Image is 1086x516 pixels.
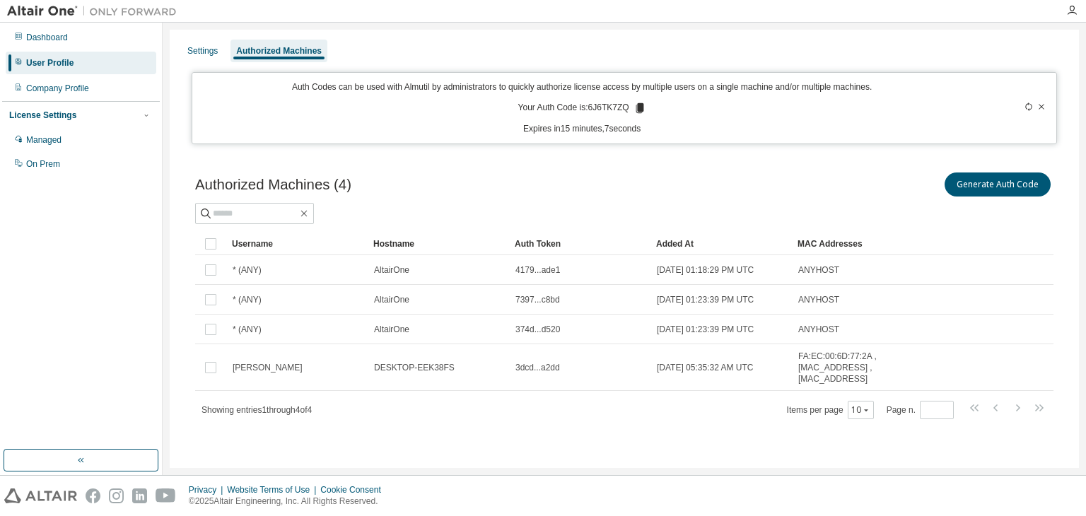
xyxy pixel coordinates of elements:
span: * (ANY) [233,324,262,335]
div: Cookie Consent [320,484,389,496]
div: Added At [656,233,786,255]
div: MAC Addresses [798,233,905,255]
div: Auth Token [515,233,645,255]
span: Showing entries 1 through 4 of 4 [202,405,312,415]
div: Hostname [373,233,503,255]
div: Authorized Machines [236,45,322,57]
span: Authorized Machines (4) [195,177,351,193]
span: Page n. [887,401,954,419]
button: 10 [851,404,870,416]
span: [DATE] 01:23:39 PM UTC [657,324,754,335]
span: * (ANY) [233,294,262,305]
div: Managed [26,134,62,146]
span: ANYHOST [798,294,839,305]
span: [DATE] 01:23:39 PM UTC [657,294,754,305]
p: Your Auth Code is: 6J6TK7ZQ [518,102,646,115]
span: ANYHOST [798,264,839,276]
p: Auth Codes can be used with Almutil by administrators to quickly authorize license access by mult... [201,81,963,93]
img: facebook.svg [86,488,100,503]
span: 374d...d520 [515,324,560,335]
div: Website Terms of Use [227,484,320,496]
span: AltairOne [374,324,409,335]
img: instagram.svg [109,488,124,503]
span: AltairOne [374,294,409,305]
div: Settings [187,45,218,57]
span: AltairOne [374,264,409,276]
img: youtube.svg [156,488,176,503]
div: Dashboard [26,32,68,43]
div: Company Profile [26,83,89,94]
span: 3dcd...a2dd [515,362,560,373]
p: © 2025 Altair Engineering, Inc. All Rights Reserved. [189,496,390,508]
div: User Profile [26,57,74,69]
span: [PERSON_NAME] [233,362,303,373]
img: altair_logo.svg [4,488,77,503]
p: Expires in 15 minutes, 7 seconds [201,123,963,135]
img: linkedin.svg [132,488,147,503]
span: [DATE] 01:18:29 PM UTC [657,264,754,276]
span: Items per page [787,401,874,419]
span: DESKTOP-EEK38FS [374,362,455,373]
span: ANYHOST [798,324,839,335]
div: Username [232,233,362,255]
div: License Settings [9,110,76,121]
span: FA:EC:00:6D:77:2A , [MAC_ADDRESS] , [MAC_ADDRESS] [798,351,904,385]
button: Generate Auth Code [945,172,1051,197]
span: 4179...ade1 [515,264,560,276]
img: Altair One [7,4,184,18]
span: 7397...c8bd [515,294,560,305]
span: * (ANY) [233,264,262,276]
div: On Prem [26,158,60,170]
span: [DATE] 05:35:32 AM UTC [657,362,754,373]
div: Privacy [189,484,227,496]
